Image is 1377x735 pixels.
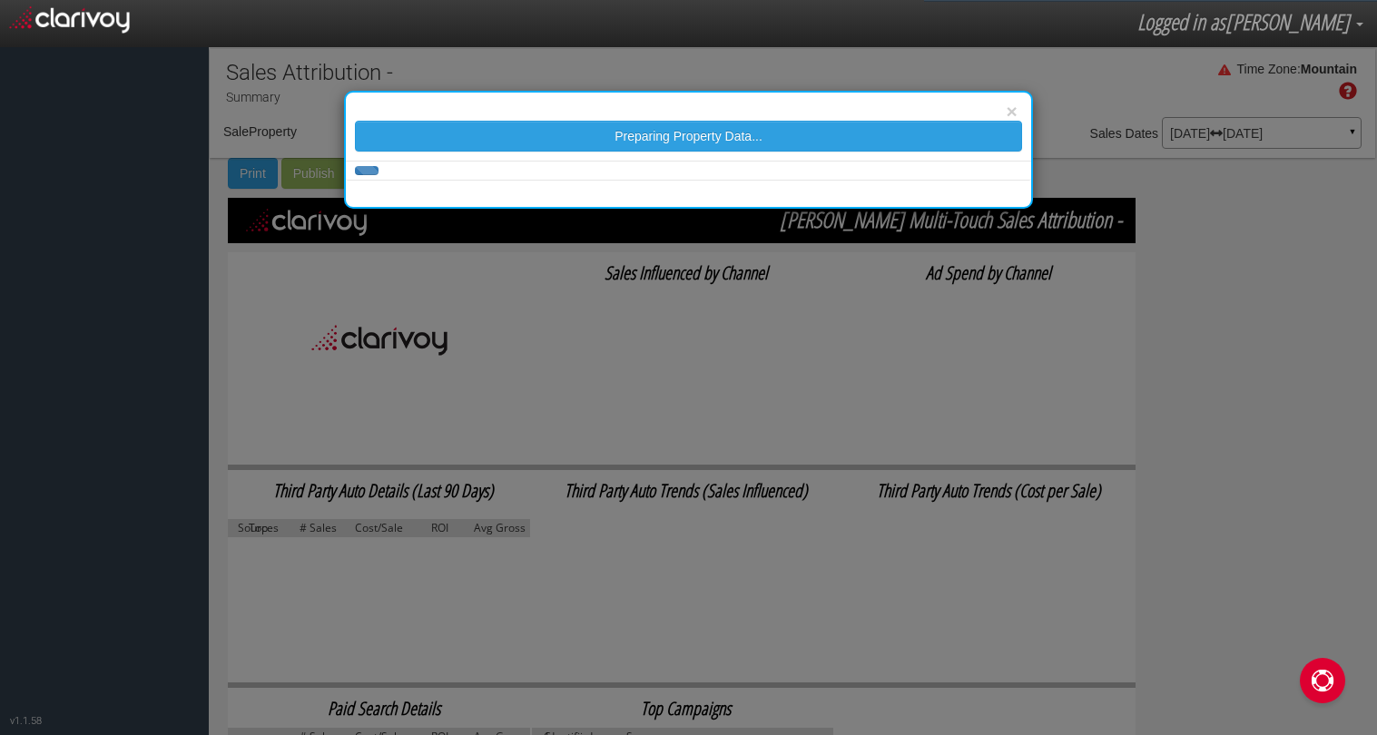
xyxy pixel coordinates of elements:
[1006,102,1017,121] button: ×
[9,2,130,34] img: clarivoy logo
[1124,1,1377,44] a: Logged in as[PERSON_NAME]
[615,129,762,143] span: Preparing Property Data...
[1137,6,1225,36] span: Logged in as
[355,121,1022,152] button: Preparing Property Data...
[1225,6,1350,36] span: [PERSON_NAME]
